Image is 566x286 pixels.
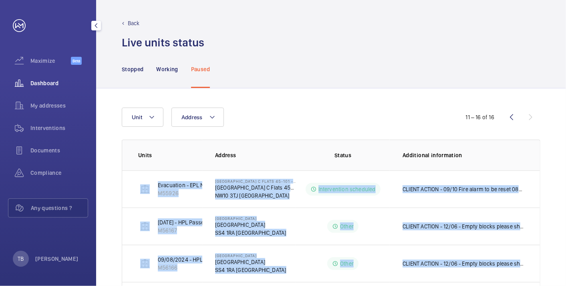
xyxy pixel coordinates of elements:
[466,113,494,121] div: 11 – 16 of 16
[30,169,88,177] span: Compliance
[71,57,82,65] span: Beta
[158,218,238,226] p: [DATE] - HPL Passenger Lift No 2
[403,260,524,268] p: CLIENT ACTION - 12/06 - Empty blocks please shut lifts down
[403,151,524,159] p: Additional information
[215,221,286,229] p: [GEOGRAPHIC_DATA]
[215,229,286,237] p: SS4 1RA [GEOGRAPHIC_DATA]
[215,184,296,192] p: [GEOGRAPHIC_DATA] C Flats 45-101
[132,114,142,120] span: Unit
[318,185,376,193] p: Intervention scheduled
[215,151,296,159] p: Address
[171,108,224,127] button: Address
[340,222,354,230] p: Other
[215,192,296,200] p: NW10 3TJ [GEOGRAPHIC_DATA]
[138,151,202,159] p: Units
[30,57,71,65] span: Maximize
[158,181,252,189] p: Evacuation - EPL No 4 Flats 45-101 R/h
[158,189,252,197] p: M55926
[158,264,252,272] p: M56166
[215,266,286,274] p: SS4 1RA [GEOGRAPHIC_DATA]
[191,65,210,73] p: Paused
[140,222,150,231] img: elevator.svg
[30,102,88,110] span: My addresses
[122,108,163,127] button: Unit
[215,216,286,221] p: [GEOGRAPHIC_DATA]
[30,146,88,154] span: Documents
[140,259,150,268] img: elevator.svg
[30,79,88,87] span: Dashboard
[403,185,524,193] p: CLIENT ACTION - 09/10 Fire alarm to be reset 08/10 - Site to book & Fire alarm engineer to attend...
[31,204,88,212] span: Any questions ?
[122,35,204,50] h1: Live units status
[215,258,286,266] p: [GEOGRAPHIC_DATA]
[215,179,296,184] p: [GEOGRAPHIC_DATA] C Flats 45-101 - High Risk Building
[181,114,203,120] span: Address
[215,253,286,258] p: [GEOGRAPHIC_DATA]
[302,151,384,159] p: Status
[156,65,178,73] p: Working
[340,260,354,268] p: Other
[18,255,24,263] p: TB
[30,124,88,132] span: Interventions
[122,65,143,73] p: Stopped
[35,255,79,263] p: [PERSON_NAME]
[128,19,140,27] p: Back
[140,184,150,194] img: elevator.svg
[158,226,238,234] p: M56167
[403,222,524,230] p: CLIENT ACTION - 12/06 - Empty blocks please shut lifts down
[158,256,252,264] p: 09/08/2024 - HPL Passenger Lift No 1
